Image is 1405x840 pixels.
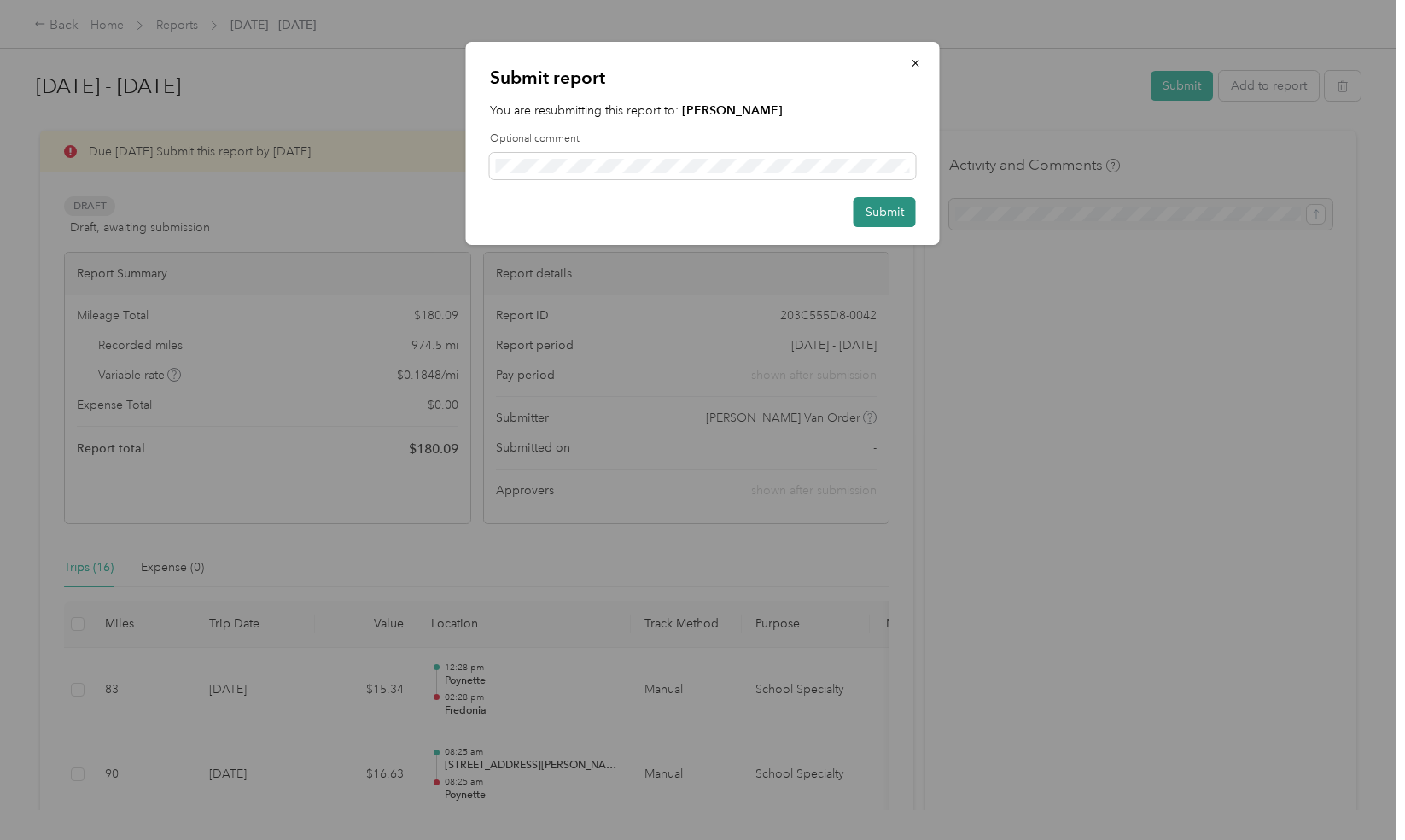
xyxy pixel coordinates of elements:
strong: [PERSON_NAME] [682,103,783,118]
button: Submit [854,197,916,227]
label: Optional comment [490,131,916,147]
p: You are resubmitting this report to: [490,102,916,120]
p: Submit report [490,66,916,90]
iframe: Everlance-gr Chat Button Frame [1309,744,1405,840]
